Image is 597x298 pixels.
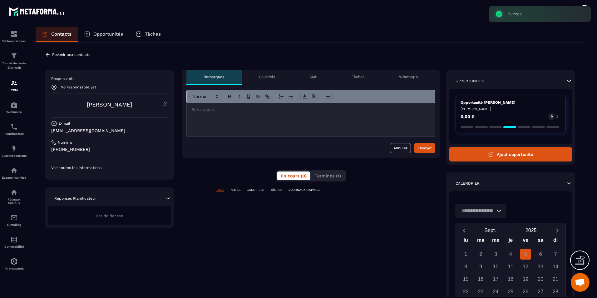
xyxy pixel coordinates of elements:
button: Next month [551,226,563,235]
img: automations [10,145,18,152]
p: Tâches [145,31,161,37]
a: automationsautomationsEspace membre [2,162,27,184]
img: formation [10,79,18,87]
img: accountant [10,236,18,243]
div: 8 [460,261,471,272]
div: 5 [520,249,531,260]
p: Automatisations [2,154,27,157]
div: 11 [505,261,516,272]
div: Envoyer [417,145,432,151]
span: Pas de donnée [96,214,123,218]
a: automationsautomationsAutomatisations [2,140,27,162]
div: 4 [505,249,516,260]
div: 15 [460,274,471,285]
div: 17 [490,274,501,285]
a: Contacts [36,27,78,42]
div: 13 [535,261,546,272]
div: 18 [505,274,516,285]
p: Tableau de bord [2,39,27,43]
div: 16 [475,274,486,285]
a: formationformationTableau de bord [2,26,27,47]
p: E-mailing [2,223,27,226]
p: [EMAIL_ADDRESS][DOMAIN_NAME] [51,128,168,134]
p: Espace membre [2,176,27,179]
div: lu [458,236,473,247]
p: Voir toutes les informations [51,165,168,170]
a: Opportunités [78,27,129,42]
img: email [10,214,18,221]
button: Open months overlay [470,225,511,236]
p: [PHONE_NUMBER] [51,147,168,152]
p: Comptabilité [2,245,27,248]
div: 14 [550,261,561,272]
a: Ouvrir le chat [571,273,590,292]
div: Search for option [456,204,506,218]
img: formation [10,30,18,38]
a: social-networksocial-networkRéseaux Sociaux [2,184,27,209]
img: logo [9,6,65,17]
button: Envoyer [414,143,435,153]
div: 22 [460,286,471,297]
p: COURRIELS [247,188,264,192]
div: 21 [550,274,561,285]
div: 27 [535,286,546,297]
div: 25 [505,286,516,297]
button: Ajout opportunité [449,147,572,161]
img: social-network [10,189,18,196]
p: Planificateur [2,132,27,136]
img: formation [10,52,18,60]
div: di [548,236,563,247]
button: Terminés (1) [311,171,345,180]
div: 9 [475,261,486,272]
div: sa [533,236,548,247]
p: No responsable yet [61,85,96,89]
span: Terminés (1) [315,173,341,178]
img: automations [10,167,18,174]
div: ve [518,236,533,247]
div: me [488,236,503,247]
div: je [503,236,518,247]
div: 23 [475,286,486,297]
p: Opportunité [PERSON_NAME] [461,100,561,105]
img: automations [10,101,18,109]
p: Tunnel de vente Site web [2,61,27,70]
div: 24 [490,286,501,297]
a: emailemailE-mailing [2,209,27,231]
div: 7 [550,249,561,260]
p: JOURNAUX D'APPELS [289,188,320,192]
p: TOUT [216,188,224,192]
a: Tâches [129,27,167,42]
input: Search for option [460,207,495,214]
p: Réseaux Sociaux [2,198,27,205]
div: 10 [490,261,501,272]
p: Courriels [259,74,275,79]
a: formationformationTunnel de vente Site web [2,47,27,75]
button: Open years overlay [511,225,551,236]
p: Numéro [58,140,72,145]
p: 0 [551,114,553,119]
p: Remarques [204,74,224,79]
p: Contacts [51,31,72,37]
div: 12 [520,261,531,272]
div: 19 [520,274,531,285]
p: E-mail [58,121,70,126]
span: En cours (0) [281,173,307,178]
img: scheduler [10,123,18,131]
p: [PERSON_NAME] [461,107,561,112]
p: Opportunités [456,78,484,83]
a: formationformationCRM [2,75,27,97]
p: 0,00 € [461,114,475,119]
div: 3 [490,249,501,260]
div: 26 [520,286,531,297]
p: Responsable [51,76,168,81]
p: SMS [309,74,318,79]
p: NOTES [230,188,240,192]
p: IA prospects [2,267,27,270]
button: Previous month [458,226,470,235]
p: CRM [2,88,27,92]
button: Annuler [390,143,411,153]
div: 20 [535,274,546,285]
a: [PERSON_NAME] [87,101,132,108]
a: schedulerschedulerPlanificateur [2,118,27,140]
p: TÂCHES [270,188,282,192]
